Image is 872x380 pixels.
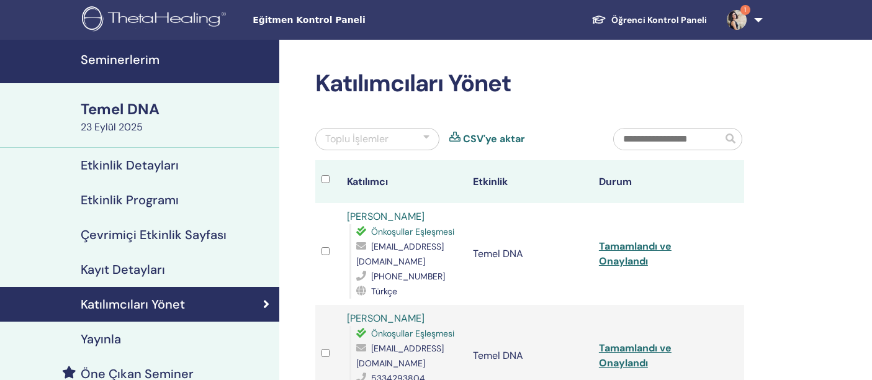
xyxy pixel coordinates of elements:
font: Etkinlik Detayları [81,157,179,173]
font: Katılımcı [347,175,388,188]
font: Seminerlerim [81,52,160,68]
a: Tamamlandı ve Onaylandı [599,240,672,268]
img: default.jpg [727,10,747,30]
font: Önkoşullar Eşleşmesi [371,328,454,339]
font: [EMAIL_ADDRESS][DOMAIN_NAME] [356,343,444,369]
a: [PERSON_NAME] [347,312,425,325]
a: Temel DNA23 Eylül 2025 [73,99,279,135]
font: Çevrimiçi Etkinlik Sayfası [81,227,227,243]
a: [PERSON_NAME] [347,210,425,223]
font: Toplu İşlemler [325,132,389,145]
img: logo.png [82,6,230,34]
font: [EMAIL_ADDRESS][DOMAIN_NAME] [356,241,444,267]
font: Temel DNA [473,349,523,362]
font: Önkoşullar Eşleşmesi [371,226,454,237]
font: 23 Eylül 2025 [81,120,143,133]
font: CSV'ye aktar [463,132,525,145]
a: Öğrenci Kontrol Paneli [582,8,717,32]
font: Katılımcıları Yönet [315,68,511,99]
font: Eğitmen Kontrol Paneli [253,15,365,25]
font: 1 [744,6,746,14]
font: Katılımcıları Yönet [81,296,185,312]
font: Türkçe [371,286,397,297]
font: Kayıt Detayları [81,261,165,278]
a: CSV'ye aktar [463,132,525,147]
font: Etkinlik [473,175,508,188]
font: Öğrenci Kontrol Paneli [611,14,707,25]
font: [PHONE_NUMBER] [371,271,445,282]
font: Yayınla [81,331,121,347]
font: Durum [599,175,632,188]
img: graduation-cap-white.svg [591,14,606,25]
font: Temel DNA [473,247,523,260]
a: Tamamlandı ve Onaylandı [599,342,672,369]
font: Etkinlik Programı [81,192,179,208]
font: Temel DNA [81,99,160,119]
